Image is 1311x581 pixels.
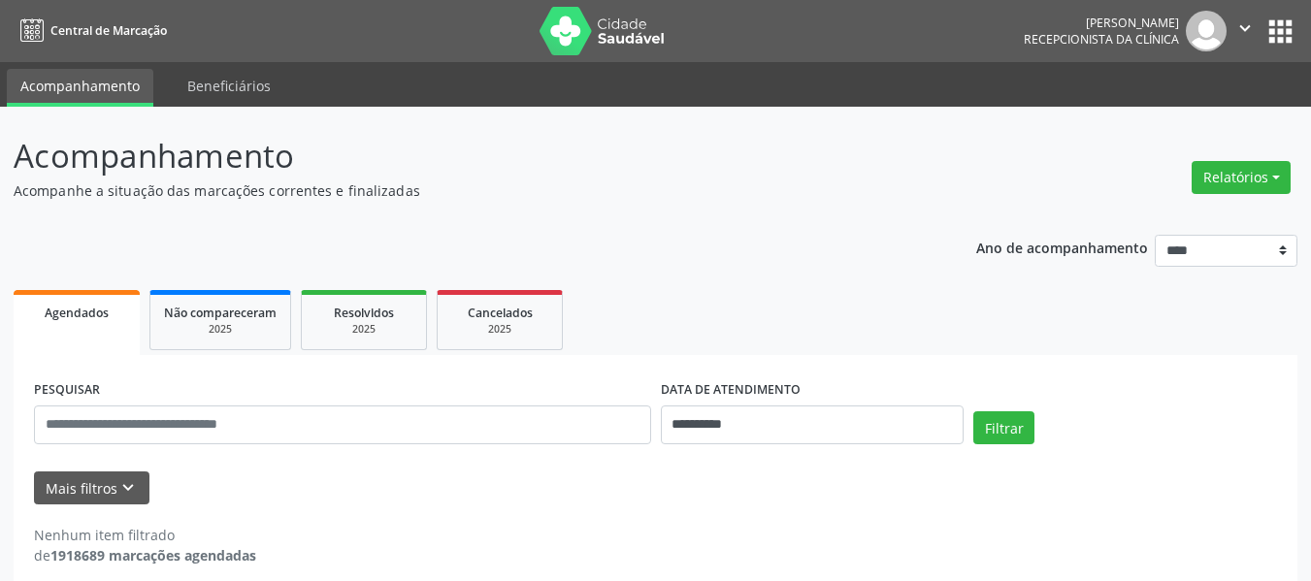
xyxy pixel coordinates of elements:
a: Beneficiários [174,69,284,103]
div: de [34,545,256,565]
div: [PERSON_NAME] [1024,15,1179,31]
div: Nenhum item filtrado [34,525,256,545]
a: Acompanhamento [7,69,153,107]
span: Central de Marcação [50,22,167,39]
p: Acompanhe a situação das marcações correntes e finalizadas [14,180,912,201]
span: Não compareceram [164,305,277,321]
div: 2025 [315,322,412,337]
i: keyboard_arrow_down [117,477,139,499]
span: Resolvidos [334,305,394,321]
button:  [1227,11,1263,51]
a: Central de Marcação [14,15,167,47]
div: 2025 [451,322,548,337]
p: Acompanhamento [14,132,912,180]
strong: 1918689 marcações agendadas [50,546,256,565]
img: img [1186,11,1227,51]
button: apps [1263,15,1297,48]
span: Agendados [45,305,109,321]
button: Mais filtroskeyboard_arrow_down [34,471,149,505]
p: Ano de acompanhamento [976,235,1148,259]
span: Cancelados [468,305,533,321]
div: 2025 [164,322,277,337]
span: Recepcionista da clínica [1024,31,1179,48]
i:  [1234,17,1256,39]
label: PESQUISAR [34,375,100,405]
button: Relatórios [1192,161,1291,194]
label: DATA DE ATENDIMENTO [661,375,801,405]
button: Filtrar [973,411,1034,444]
